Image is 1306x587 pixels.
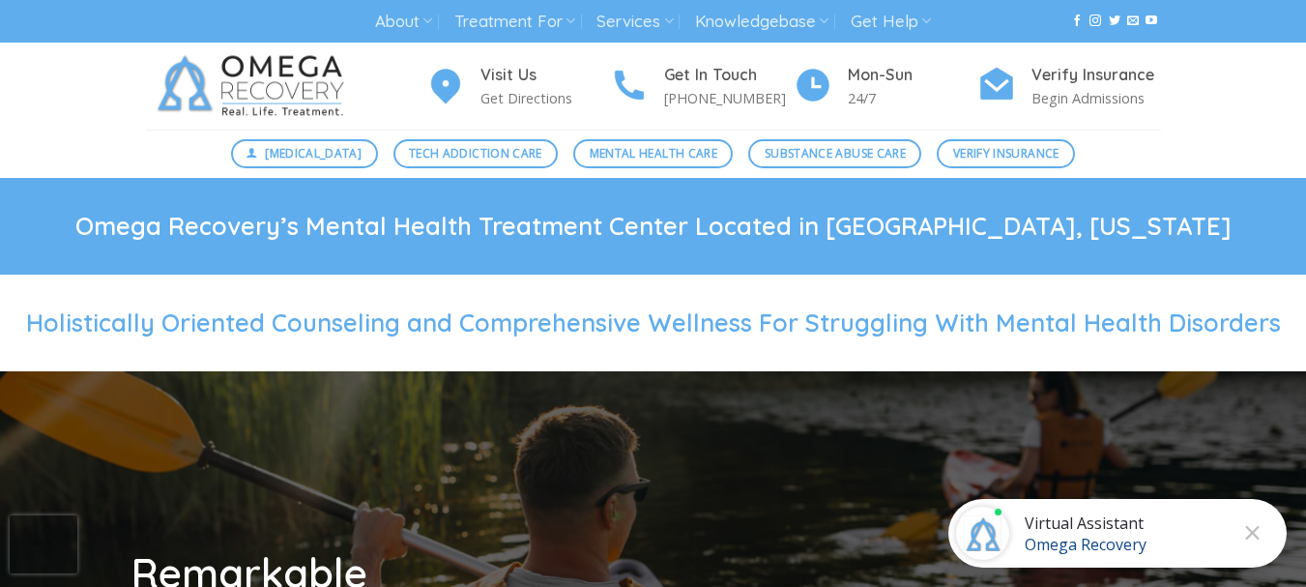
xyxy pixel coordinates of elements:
[765,144,906,162] span: Substance Abuse Care
[375,4,432,40] a: About
[937,139,1075,168] a: Verify Insurance
[10,515,77,573] iframe: reCAPTCHA
[596,4,673,40] a: Services
[573,139,733,168] a: Mental Health Care
[1127,15,1139,28] a: Send us an email
[1031,87,1161,109] p: Begin Admissions
[590,144,717,162] span: Mental Health Care
[748,139,921,168] a: Substance Abuse Care
[480,63,610,88] h4: Visit Us
[1109,15,1120,28] a: Follow on Twitter
[1089,15,1101,28] a: Follow on Instagram
[977,63,1161,110] a: Verify Insurance Begin Admissions
[848,63,977,88] h4: Mon-Sun
[1071,15,1083,28] a: Follow on Facebook
[231,139,378,168] a: [MEDICAL_DATA]
[848,87,977,109] p: 24/7
[454,4,575,40] a: Treatment For
[393,139,559,168] a: Tech Addiction Care
[953,144,1059,162] span: Verify Insurance
[1031,63,1161,88] h4: Verify Insurance
[409,144,542,162] span: Tech Addiction Care
[426,63,610,110] a: Visit Us Get Directions
[265,144,362,162] span: [MEDICAL_DATA]
[26,308,1281,338] span: Holistically Oriented Counseling and Comprehensive Wellness For Struggling With Mental Health Dis...
[664,87,794,109] p: [PHONE_NUMBER]
[695,4,828,40] a: Knowledgebase
[480,87,610,109] p: Get Directions
[610,63,794,110] a: Get In Touch [PHONE_NUMBER]
[1146,15,1157,28] a: Follow on YouTube
[146,43,363,130] img: Omega Recovery
[851,4,931,40] a: Get Help
[664,63,794,88] h4: Get In Touch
